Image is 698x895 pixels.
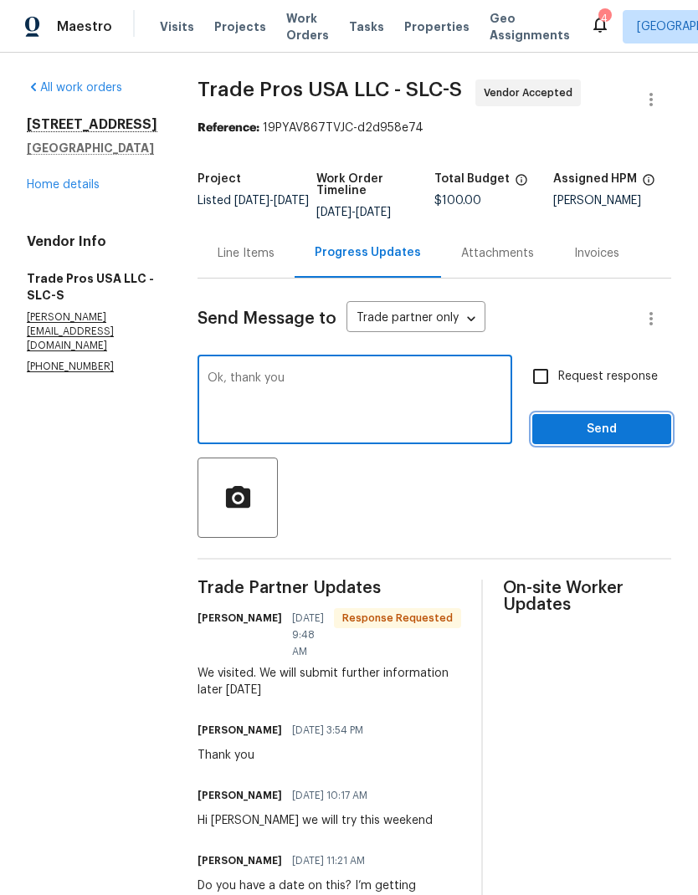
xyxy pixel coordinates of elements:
span: Send Message to [198,310,336,327]
a: All work orders [27,82,122,94]
span: [DATE] 3:54 PM [292,722,363,739]
div: Hi [PERSON_NAME] we will try this weekend [198,812,433,829]
span: Visits [160,18,194,35]
span: [DATE] [316,207,352,218]
span: [DATE] 10:17 AM [292,787,367,804]
span: [DATE] 11:21 AM [292,852,365,869]
span: [DATE] [234,195,269,207]
span: [DATE] 9:48 AM [292,610,324,660]
span: [DATE] [274,195,309,207]
h5: Trade Pros USA LLC - SLC-S [27,270,157,304]
div: Invoices [574,245,619,262]
div: Thank you [198,747,373,764]
div: We visited. We will submit further information later [DATE] [198,665,461,698]
span: $100.00 [434,195,481,207]
span: Response Requested [336,610,459,626]
span: The hpm assigned to this work order. [642,173,655,195]
h5: Assigned HPM [553,173,637,185]
h6: [PERSON_NAME] [198,852,282,869]
span: Listed [198,195,309,207]
textarea: Ok, thank you [208,372,502,431]
h4: Vendor Info [27,233,157,250]
span: The total cost of line items that have been proposed by Opendoor. This sum includes line items th... [515,173,528,195]
span: On-site Worker Updates [503,580,671,613]
span: - [234,195,309,207]
div: Attachments [461,245,534,262]
span: Trade Pros USA LLC - SLC-S [198,79,462,100]
span: Properties [404,18,470,35]
button: Send [532,414,671,445]
span: Request response [558,368,658,386]
div: 4 [598,10,610,27]
div: 19PYAV867TVJC-d2d958e74 [198,120,671,136]
div: Progress Updates [315,244,421,261]
span: Projects [214,18,266,35]
span: Maestro [57,18,112,35]
div: Line Items [218,245,275,262]
h6: [PERSON_NAME] [198,787,282,804]
span: [DATE] [356,207,391,218]
b: Reference: [198,122,259,134]
h6: [PERSON_NAME] [198,722,282,739]
h5: Total Budget [434,173,510,185]
div: Trade partner only [346,305,485,333]
a: Home details [27,179,100,191]
span: - [316,207,391,218]
div: [PERSON_NAME] [553,195,672,207]
span: Tasks [349,21,384,33]
span: Send [546,419,658,440]
h5: Work Order Timeline [316,173,435,197]
span: Trade Partner Updates [198,580,461,596]
span: Work Orders [286,10,329,43]
span: Vendor Accepted [484,84,579,101]
h5: Project [198,173,241,185]
span: Geo Assignments [490,10,570,43]
h6: [PERSON_NAME] [198,610,282,626]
